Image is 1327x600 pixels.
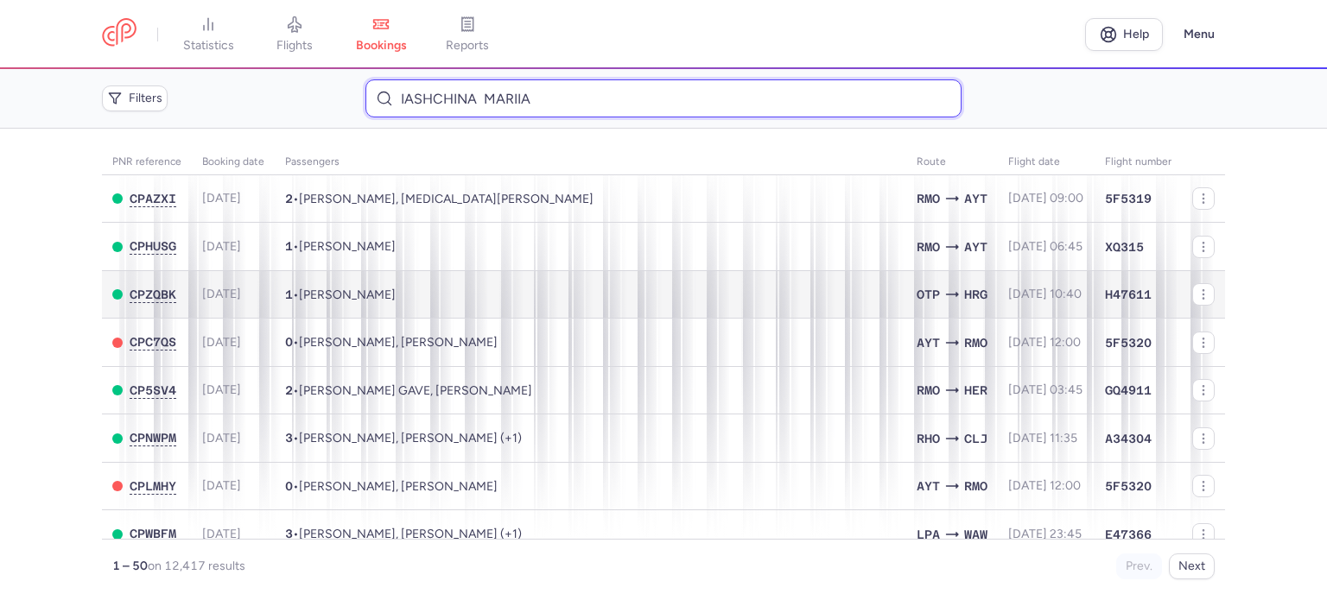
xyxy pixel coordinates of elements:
span: [DATE] 12:00 [1008,335,1081,350]
span: [DATE] [202,239,241,254]
span: A34304 [1105,430,1152,447]
span: reports [446,38,489,54]
span: Olivier GAVE, Iryna MELNYK [299,383,532,398]
span: 1 [285,239,293,253]
span: AYT [917,333,940,352]
th: flight date [998,149,1095,175]
button: Filters [102,85,168,111]
span: [DATE] 09:00 [1008,191,1083,205]
span: AYT [917,477,940,496]
a: bookings [338,16,424,54]
span: OTP [917,285,940,304]
span: CLJ [964,429,987,448]
button: CPAZXI [130,192,176,206]
span: 1 [285,287,293,301]
a: statistics [165,16,251,54]
button: CPNWPM [130,431,176,445]
span: [DATE] [202,527,241,541]
th: PNR reference [102,149,192,175]
span: 0 [285,479,293,493]
span: • [285,527,522,541]
button: CPLMHY [130,479,176,494]
span: [DATE] [202,431,241,445]
button: CPHUSG [130,239,176,254]
button: Next [1169,553,1215,579]
span: XQ315 [1105,238,1144,256]
span: Oleksandr KOVTUTSKYI, Iryna PAVLOVA [299,335,498,350]
span: HER [964,381,987,400]
span: Cornelia SAS, Teodor ILIES, Florica ILIES [299,431,522,445]
span: flights [276,38,313,54]
span: 2 [285,192,293,205]
span: [DATE] 10:40 [1008,287,1082,301]
button: CPWBFM [130,527,176,541]
button: Prev. [1116,553,1162,579]
span: H47611 [1105,286,1152,303]
span: [DATE] 03:45 [1008,382,1083,397]
span: RMO [917,381,940,400]
th: Booking date [192,149,275,175]
span: WAW [964,525,987,544]
button: Menu [1173,18,1225,51]
span: [DATE] [202,335,241,350]
span: Pawel WASILEWSKI, Martyna STRZYZEWSKA, Liliana WASILEWSKA [299,527,522,541]
span: Anna KUZNETSOVA [299,239,396,254]
span: [DATE] [202,382,241,397]
strong: 1 – 50 [112,559,148,573]
span: • [285,431,522,445]
span: Filters [129,92,162,105]
span: CPHUSG [130,239,176,253]
span: • [285,192,594,206]
th: Passengers [275,149,906,175]
a: flights [251,16,338,54]
span: • [285,287,396,302]
span: Rodika ZHANTOVAN, Nikita ZHANTOVAN [299,192,594,206]
span: 3 [285,431,293,445]
span: Antalya, Antalya, Turkey [964,189,987,208]
span: HRG [964,285,987,304]
button: CP5SV4 [130,383,176,398]
span: CPC7QS [130,335,176,349]
span: RMO [964,333,987,352]
span: [DATE] [202,287,241,301]
span: LPA [917,525,940,544]
span: • [285,239,396,254]
span: [DATE] 06:45 [1008,239,1083,254]
span: [DATE] 23:45 [1008,527,1082,541]
input: Search bookings (PNR, name...) [365,79,961,117]
span: CPNWPM [130,431,176,445]
span: RHO [917,429,940,448]
a: Help [1085,18,1163,51]
span: on 12,417 results [148,559,245,573]
span: RMO [964,477,987,496]
span: statistics [183,38,234,54]
span: Oleksandr KOVTUTSKYI, Iryna PAVLOVA [299,479,498,494]
span: [DATE] [202,478,241,493]
th: Flight number [1095,149,1182,175]
span: 2 [285,383,293,397]
span: CP5SV4 [130,383,176,397]
span: 5F5319 [1105,190,1152,207]
span: AYT [964,237,987,256]
span: • [285,479,498,494]
span: bookings [356,38,407,54]
span: 5F5320 [1105,477,1152,495]
span: • [285,383,532,398]
span: 5F5320 [1105,334,1152,351]
span: Help [1123,28,1149,41]
span: GQ4911 [1105,382,1152,399]
span: RMO [917,237,940,256]
button: CPZQBK [130,287,176,302]
span: • [285,335,498,350]
a: reports [424,16,511,54]
span: [DATE] [202,191,241,205]
span: 3 [285,527,293,540]
span: Chișinău International Airport, Chişinău, Moldova, Republic of [917,189,940,208]
span: [DATE] 12:00 [1008,478,1081,493]
button: CPC7QS [130,335,176,350]
span: Florentina Andreea ARMASEL [299,287,396,302]
span: E47366 [1105,526,1152,543]
span: 0 [285,335,293,349]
